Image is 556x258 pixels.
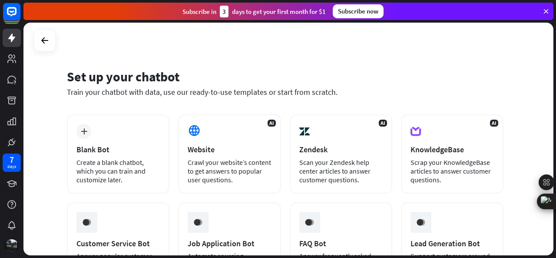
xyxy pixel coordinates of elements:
div: 7 [10,156,14,164]
div: Subscribe in days to get your first month for $1 [182,6,326,17]
div: 3 [220,6,228,17]
div: days [7,164,16,170]
div: Subscribe now [333,4,384,18]
a: 7 days [3,154,21,172]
